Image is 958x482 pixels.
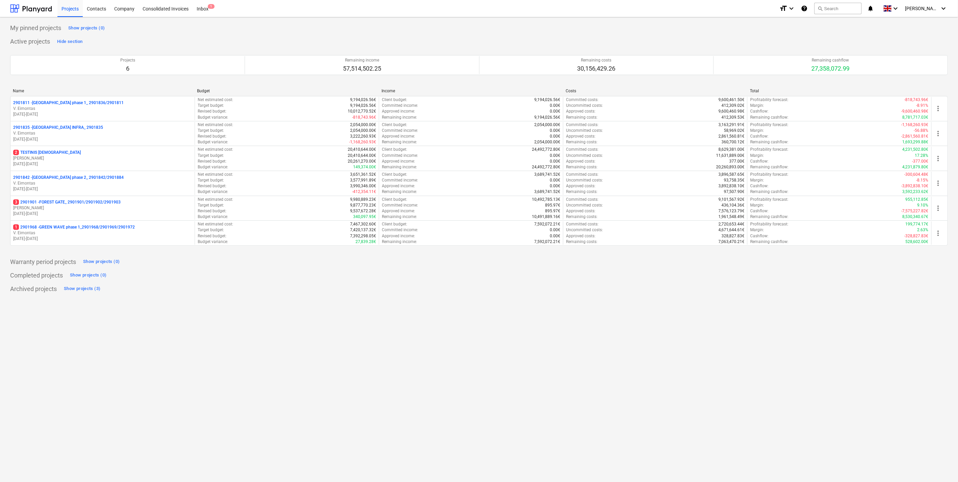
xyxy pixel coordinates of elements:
p: Remaining costs : [566,189,597,195]
p: 328,827.83€ [721,233,744,239]
p: Target budget : [198,202,224,208]
p: 10,012,770.52€ [348,109,376,114]
p: Remaining income : [382,214,417,220]
p: -377.00€ [912,159,929,164]
p: 3,689,741.52€ [534,172,560,177]
p: 17.28% [915,153,929,159]
p: Approved costs : [566,159,595,164]
p: Remaining costs : [566,239,597,245]
p: [DATE] - [DATE] [13,186,192,192]
p: 1,961,548.49€ [718,214,744,220]
div: Budget [197,89,376,93]
p: 7,420,137.32€ [350,227,376,233]
p: Remaining cashflow : [750,115,788,120]
p: 895.97€ [545,202,560,208]
span: 2 [13,150,19,155]
p: Approved income : [382,159,415,164]
p: 9,194,026.56€ [534,97,560,103]
p: 9,877,770.23€ [350,202,376,208]
p: Budget variance : [198,139,228,145]
div: Show projects (3) [64,285,100,293]
p: -8.15% [916,177,929,183]
p: Client budget : [382,197,407,202]
p: Approved income : [382,183,415,189]
p: 528,602.00€ [906,239,929,245]
p: Committed income : [382,202,418,208]
p: Net estimated cost : [198,147,233,152]
p: Approved costs : [566,208,595,214]
p: [DATE] - [DATE] [13,112,192,117]
div: Income [382,89,560,93]
p: 7,592,072.21€ [534,239,560,245]
p: 6 [120,65,135,73]
p: Net estimated cost : [198,122,233,128]
p: Approved income : [382,208,415,214]
span: search [817,6,823,11]
p: 30,156,429.26 [577,65,615,73]
i: format_size [779,4,787,13]
p: -56.88% [914,128,929,134]
p: 436,104.36€ [721,202,744,208]
p: Cashflow : [750,208,768,214]
p: [DATE] - [DATE] [13,161,192,167]
p: 9.10% [917,202,929,208]
button: Search [814,3,862,14]
p: 9,980,889.23€ [350,197,376,202]
p: Remaining costs [577,57,615,63]
p: Margin : [750,227,764,233]
p: Approved costs : [566,233,595,239]
p: Client budget : [382,147,407,152]
div: Hide section [57,38,82,46]
i: keyboard_arrow_down [787,4,795,13]
p: -328,827.83€ [905,233,929,239]
p: 20,260,893.00€ [716,164,744,170]
p: 0.00€ [550,183,560,189]
p: 7,392,298.05€ [350,233,376,239]
p: -7,575,227.82€ [902,208,929,214]
p: 3,163,291.91€ [718,122,744,128]
button: Show projects (3) [62,284,102,294]
p: 2901968 - GREEN WAVE phase 1_2901968/2901969/2901972 [13,224,135,230]
p: Net estimated cost : [198,97,233,103]
p: 4,231,502.80€ [903,147,929,152]
i: notifications [867,4,874,13]
p: Profitability forecast : [750,147,788,152]
p: 9,194,026.56€ [350,97,376,103]
p: 9,101,567.92€ [718,197,744,202]
p: 0.00€ [550,233,560,239]
p: 9,537,672.28€ [350,208,376,214]
p: Target budget : [198,153,224,159]
p: 377.00€ [729,159,744,164]
iframe: Chat Widget [924,450,958,482]
span: 1 [208,4,215,9]
p: Remaining costs : [566,214,597,220]
p: 2,720,653.44€ [718,221,744,227]
p: Committed costs : [566,197,598,202]
span: more_vert [934,204,942,212]
p: Profitability forecast : [750,122,788,128]
p: 0.00€ [550,103,560,109]
button: Show projects (0) [81,257,121,267]
p: 2901901 - FOREST GATE_ 2901901/2901902/2901903 [13,199,121,205]
p: Net estimated cost : [198,221,233,227]
span: more_vert [934,129,942,138]
p: Warranty period projects [10,258,76,266]
p: Remaining income [343,57,381,63]
p: 360,700.12€ [721,139,744,145]
p: Remaining cashflow : [750,189,788,195]
p: Profitability forecast : [750,197,788,202]
p: 3,222,260.93€ [350,134,376,139]
p: Remaining cashflow : [750,164,788,170]
span: 3 [13,199,19,205]
p: 3,689,741.52€ [534,189,560,195]
p: 3,577,991.89€ [350,177,376,183]
p: Committed costs : [566,172,598,177]
div: 2901835 -[GEOGRAPHIC_DATA] INFRA_ 2901835V. Eimontas[DATE]-[DATE] [13,125,192,142]
p: Committed costs : [566,147,598,152]
p: 2901811 - [GEOGRAPHIC_DATA] phase 1_ 2901836/2901811 [13,100,124,106]
div: Show projects (0) [70,271,106,279]
div: 2TESTINIS [DEMOGRAPHIC_DATA][PERSON_NAME][DATE]-[DATE] [13,150,192,167]
p: 3,990,346.00€ [350,183,376,189]
p: Remaining costs : [566,139,597,145]
p: Committed income : [382,177,418,183]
